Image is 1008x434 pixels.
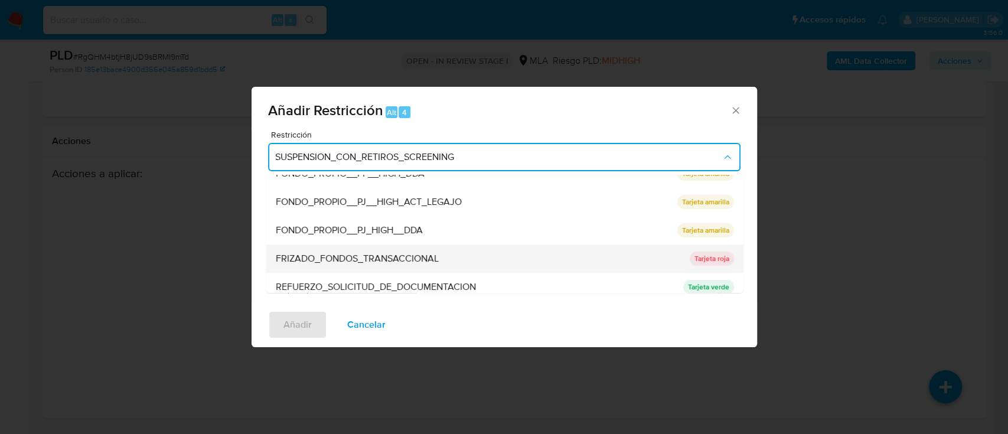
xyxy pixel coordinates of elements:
ul: Restriction [266,18,743,386]
span: Cancelar [347,312,386,338]
p: Tarjeta verde [683,280,733,294]
span: FONDO_PROPIO__PF__HIGH_DDA [275,168,424,180]
span: FONDO_PROPIO__PJ__HIGH_ACT_LEGAJO [275,196,461,208]
button: Cerrar ventana [730,105,740,115]
p: Tarjeta amarilla [677,223,733,237]
span: Restricción [271,130,743,139]
p: Tarjeta roja [689,252,733,266]
span: Añadir Restricción [268,100,383,120]
span: FRIZADO_FONDOS_TRANSACCIONAL [275,253,438,265]
button: Cancelar [332,311,401,339]
button: Restriction [268,143,740,171]
span: 4 [402,107,407,118]
span: REFUERZO_SOLICITUD_DE_DOCUMENTACION [275,281,475,293]
span: SUSPENSION_CON_RETIROS_SCREENING [275,151,722,163]
span: Campo requerido [272,286,504,294]
span: FONDO_PROPIO__PJ_HIGH__DDA [275,224,422,236]
p: Tarjeta amarilla [677,195,733,209]
span: Alt [387,107,396,118]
